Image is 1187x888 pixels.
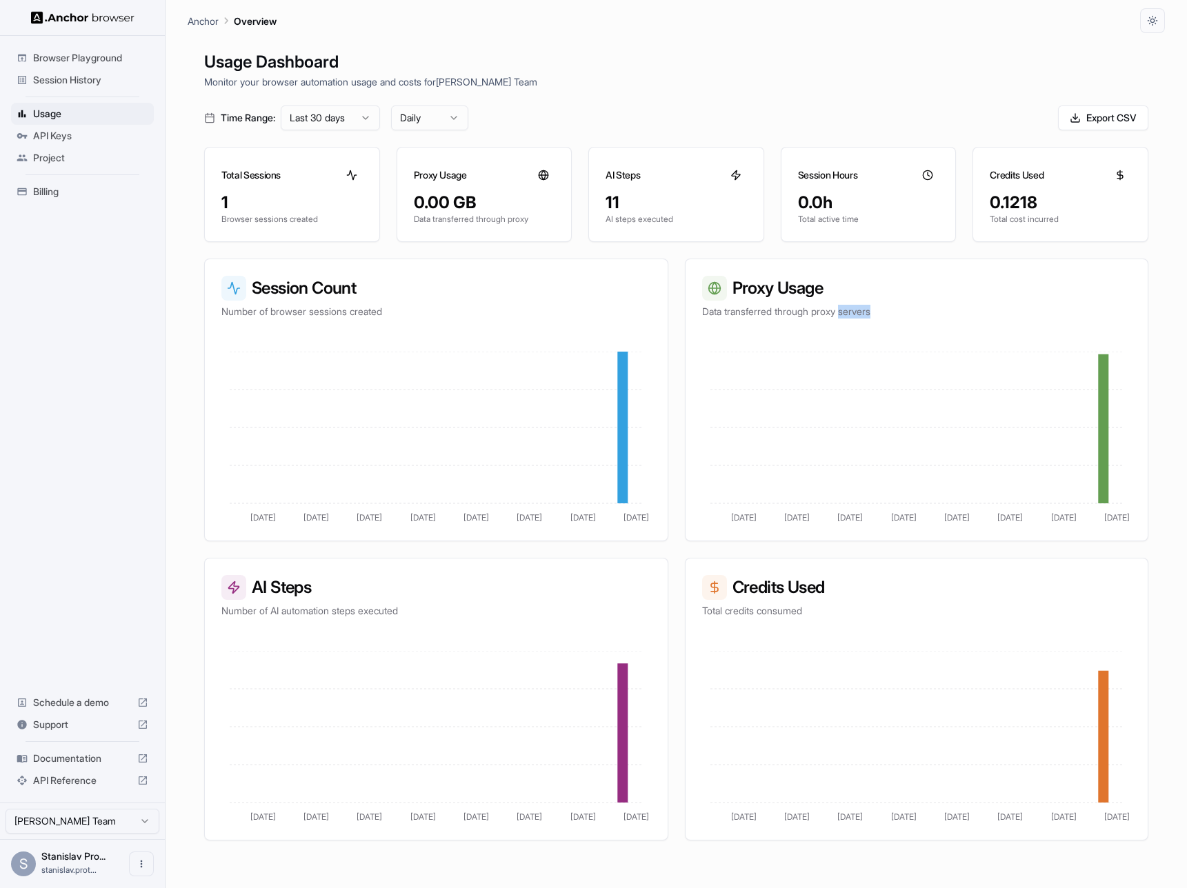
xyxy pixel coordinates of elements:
h1: Usage Dashboard [204,50,1148,74]
p: Number of AI automation steps executed [221,604,651,618]
tspan: [DATE] [303,811,329,822]
div: 0.0h [798,192,939,214]
div: Browser Playground [11,47,154,69]
h3: AI Steps [606,168,640,182]
h3: Total Sessions [221,168,281,182]
tspan: [DATE] [250,811,276,822]
tspan: [DATE] [1050,811,1076,822]
tspan: [DATE] [730,811,756,822]
h3: Session Count [221,276,651,301]
div: Usage [11,103,154,125]
div: Documentation [11,747,154,769]
span: Session History [33,73,148,87]
tspan: [DATE] [784,512,810,523]
tspan: [DATE] [784,811,810,822]
div: 11 [606,192,747,214]
p: Total credits consumed [702,604,1132,618]
p: Overview [234,14,277,28]
span: Schedule a demo [33,696,132,709]
div: 0.00 GB [414,192,555,214]
h3: Proxy Usage [702,276,1132,301]
p: Monitor your browser automation usage and costs for [PERSON_NAME] Team [204,74,1148,89]
p: Browser sessions created [221,214,363,225]
p: Total cost incurred [990,214,1131,225]
h3: Proxy Usage [414,168,467,182]
tspan: [DATE] [517,811,542,822]
div: 1 [221,192,363,214]
tspan: [DATE] [1104,811,1129,822]
div: API Reference [11,769,154,791]
nav: breadcrumb [188,13,277,28]
span: Browser Playground [33,51,148,65]
div: Project [11,147,154,169]
span: Documentation [33,751,132,765]
div: Support [11,714,154,736]
h3: Credits Used [702,575,1132,600]
tspan: [DATE] [890,811,916,822]
span: API Reference [33,774,132,787]
span: Time Range: [221,111,275,125]
tspan: [DATE] [730,512,756,523]
tspan: [DATE] [1104,512,1129,523]
button: Export CSV [1058,105,1148,130]
tspan: [DATE] [1050,512,1076,523]
tspan: [DATE] [463,811,489,822]
tspan: [DATE] [357,811,382,822]
tspan: [DATE] [890,512,916,523]
p: Data transferred through proxy servers [702,305,1132,319]
tspan: [DATE] [944,512,969,523]
tspan: [DATE] [624,512,649,523]
tspan: [DATE] [410,512,436,523]
p: Data transferred through proxy [414,214,555,225]
tspan: [DATE] [250,512,276,523]
span: Usage [33,107,148,121]
span: Project [33,151,148,165]
tspan: [DATE] [997,512,1023,523]
p: Number of browser sessions created [221,305,651,319]
tspan: [DATE] [997,811,1023,822]
p: Total active time [798,214,939,225]
tspan: [DATE] [570,512,596,523]
p: Anchor [188,14,219,28]
span: Billing [33,185,148,199]
img: Anchor Logo [31,11,134,24]
span: stanislav.protasevich@gmail.com [41,865,97,875]
span: Stanislav Protasevich [41,850,106,862]
div: Session History [11,69,154,91]
div: S [11,851,36,876]
tspan: [DATE] [517,512,542,523]
h3: Session Hours [798,168,857,182]
p: AI steps executed [606,214,747,225]
tspan: [DATE] [624,811,649,822]
span: API Keys [33,129,148,143]
div: Billing [11,181,154,203]
tspan: [DATE] [463,512,489,523]
button: Open menu [129,851,154,876]
tspan: [DATE] [944,811,969,822]
tspan: [DATE] [303,512,329,523]
tspan: [DATE] [837,811,863,822]
tspan: [DATE] [837,512,863,523]
h3: Credits Used [990,168,1044,182]
span: Support [33,718,132,731]
div: API Keys [11,125,154,147]
tspan: [DATE] [357,512,382,523]
tspan: [DATE] [570,811,596,822]
tspan: [DATE] [410,811,436,822]
h3: AI Steps [221,575,651,600]
div: Schedule a demo [11,692,154,714]
div: 0.1218 [990,192,1131,214]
